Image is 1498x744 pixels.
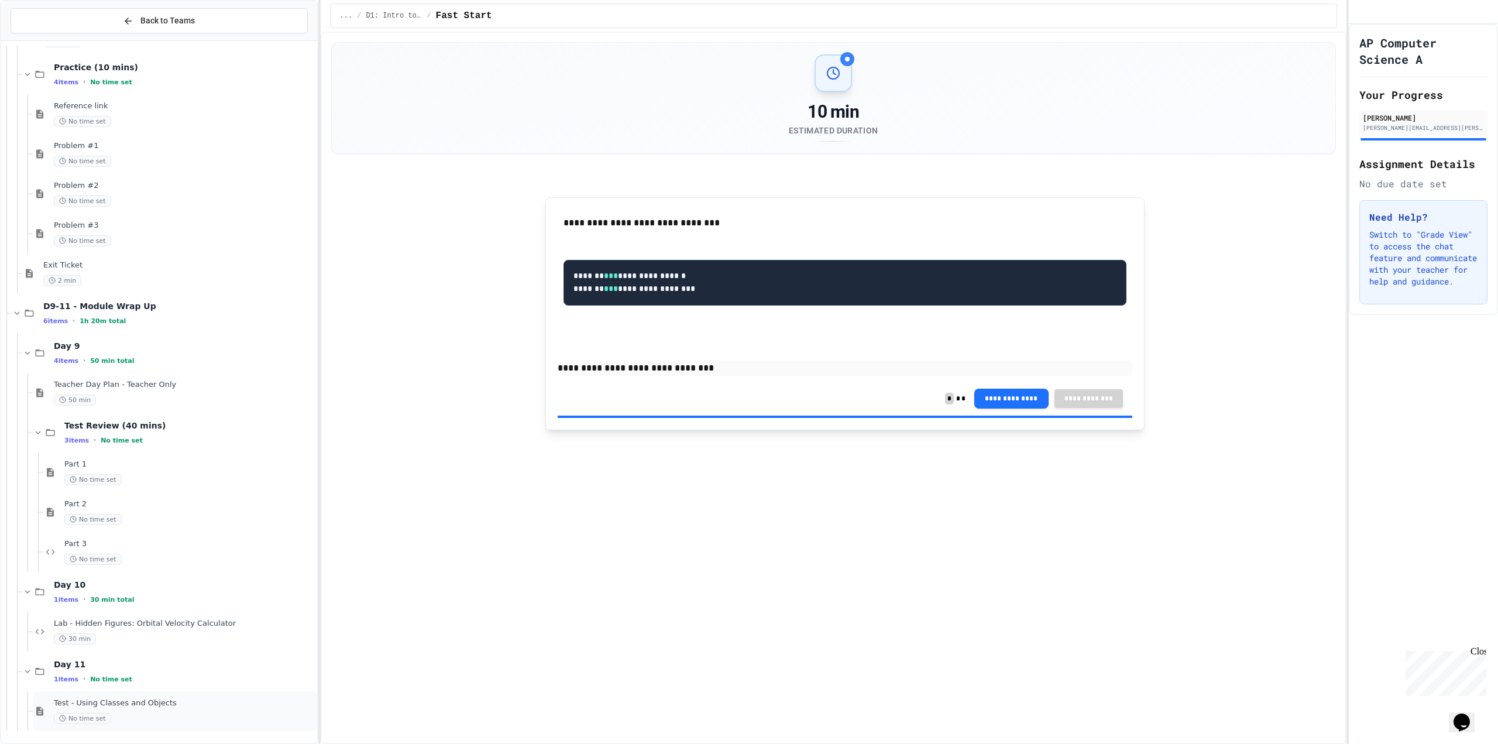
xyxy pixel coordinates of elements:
span: • [83,595,85,604]
span: Part 2 [64,499,315,509]
div: Estimated Duration [789,125,878,136]
h1: AP Computer Science A [1359,35,1487,67]
span: / [427,11,431,20]
span: Test - Using Classes and Objects [54,698,315,708]
span: No time set [54,156,111,167]
span: Part 1 [64,460,315,469]
span: No time set [101,437,143,444]
div: [PERSON_NAME] [1363,112,1484,123]
h2: Assignment Details [1359,156,1487,172]
span: 1 items [54,676,78,683]
span: No time set [54,713,111,724]
span: No time set [90,676,132,683]
span: Day 11 [54,659,315,670]
span: No time set [64,474,122,485]
div: 10 min [789,101,878,122]
button: Back to Teams [11,8,308,33]
span: Day 10 [54,580,315,590]
span: Problem #1 [54,141,315,151]
span: Exit Ticket [43,260,315,270]
div: Chat with us now!Close [5,5,81,74]
p: Switch to "Grade View" to access the chat feature and communicate with your teacher for help and ... [1369,229,1478,287]
span: Practice (10 mins) [54,62,315,73]
span: • [83,77,85,87]
span: Test Review (40 mins) [64,420,315,431]
span: Part 3 [64,539,315,549]
span: 2 min [43,275,81,286]
h2: Your Progress [1359,87,1487,103]
span: Lab - Hidden Figures: Orbital Velocity Calculator [54,619,315,629]
span: • [73,316,75,325]
span: 1h 20m total [80,317,126,325]
span: Fast Start [436,9,492,23]
span: • [94,436,96,445]
span: D1: Intro to APCSA [366,11,422,20]
div: [PERSON_NAME][EMAIL_ADDRESS][PERSON_NAME][DOMAIN_NAME] [1363,124,1484,132]
span: ... [340,11,353,20]
span: No time set [54,196,111,207]
span: No time set [54,116,111,127]
span: 1 items [54,596,78,604]
span: Reference link [54,101,315,111]
h3: Need Help? [1369,210,1478,224]
span: Back to Teams [140,15,195,27]
span: Problem #2 [54,181,315,191]
span: 30 min total [90,596,134,604]
span: • [83,674,85,684]
span: No time set [90,78,132,86]
span: • [83,356,85,365]
div: No due date set [1359,177,1487,191]
span: No time set [64,554,122,565]
iframe: chat widget [1401,646,1486,696]
span: No time set [54,235,111,246]
span: Problem #3 [54,221,315,231]
span: 6 items [43,317,68,325]
span: 4 items [54,78,78,86]
span: Teacher Day Plan - Teacher Only [54,380,315,390]
span: D9-11 - Module Wrap Up [43,301,315,311]
span: 3 items [64,437,89,444]
span: Day 9 [54,341,315,351]
span: / [357,11,361,20]
span: 50 min [54,395,96,406]
span: 4 items [54,357,78,365]
iframe: chat widget [1449,697,1486,732]
span: 30 min [54,633,96,644]
span: 50 min total [90,357,134,365]
span: No time set [64,514,122,525]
